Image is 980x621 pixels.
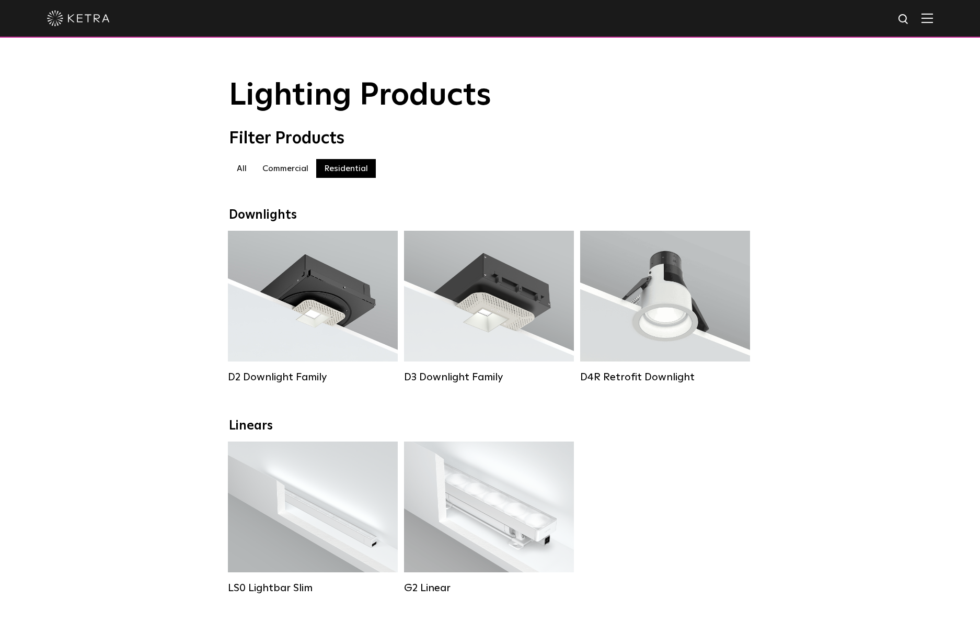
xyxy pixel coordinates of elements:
label: All [229,159,255,178]
a: LS0 Lightbar Slim Lumen Output:200 / 350Colors:White / BlackControl:X96 Controller [228,442,398,594]
div: D4R Retrofit Downlight [580,371,750,383]
img: search icon [897,13,910,26]
div: Downlights [229,208,752,223]
div: Filter Products [229,129,752,149]
a: D3 Downlight Family Lumen Output:700 / 900 / 1100Colors:White / Black / Silver / Bronze / Paintab... [404,231,574,383]
label: Residential [316,159,376,178]
div: D2 Downlight Family [228,371,398,383]
a: D2 Downlight Family Lumen Output:1200Colors:White / Black / Gloss Black / Silver / Bronze / Silve... [228,231,398,383]
img: ketra-logo-2019-white [47,10,110,26]
a: G2 Linear Lumen Output:400 / 700 / 1000Colors:WhiteBeam Angles:Flood / [GEOGRAPHIC_DATA] / Narrow... [404,442,574,594]
div: Linears [229,419,752,434]
a: D4R Retrofit Downlight Lumen Output:800Colors:White / BlackBeam Angles:15° / 25° / 40° / 60°Watta... [580,231,750,383]
div: D3 Downlight Family [404,371,574,383]
span: Lighting Products [229,80,491,111]
label: Commercial [255,159,316,178]
div: G2 Linear [404,582,574,594]
img: Hamburger%20Nav.svg [921,13,933,23]
div: LS0 Lightbar Slim [228,582,398,594]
